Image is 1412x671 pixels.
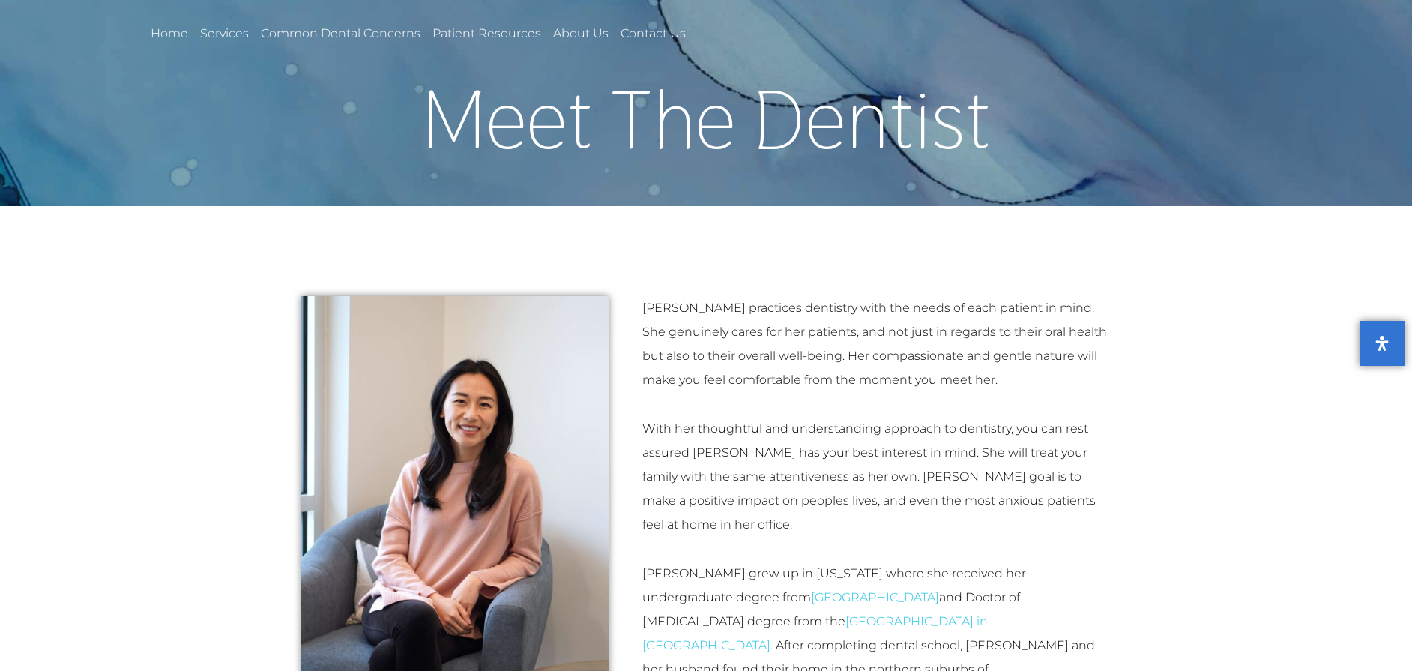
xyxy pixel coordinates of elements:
[811,590,939,604] a: [GEOGRAPHIC_DATA]
[279,78,1133,160] h1: Meet The Dentist
[1360,321,1405,366] button: Open Accessibility Panel
[430,16,543,51] a: Patient Resources
[259,16,423,51] a: Common Dental Concerns
[148,16,971,51] nav: Menu
[618,16,688,51] a: Contact Us
[198,16,251,51] a: Services
[642,417,1111,537] p: With her thoughtful and understanding approach to dentistry, you can rest assured [PERSON_NAME] h...
[551,16,611,51] a: About Us
[642,296,1111,392] p: [PERSON_NAME] practices dentistry with the needs of each patient in mind. She genuinely cares for...
[148,16,190,51] a: Home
